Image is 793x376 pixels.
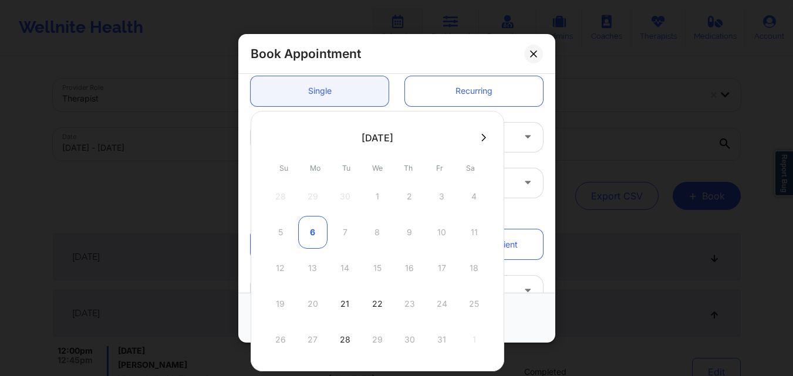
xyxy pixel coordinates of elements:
div: Patient information: [242,209,551,221]
a: Not Registered Patient [405,229,543,259]
div: Wed Oct 22 2025 [363,287,392,320]
div: Tue Oct 21 2025 [330,287,360,320]
div: Tue Oct 28 2025 [330,323,360,356]
a: Recurring [405,76,543,106]
div: Initial Therapy Session (30 minutes) [260,122,514,151]
abbr: Wednesday [372,164,383,172]
abbr: Monday [310,164,320,172]
abbr: Friday [436,164,443,172]
abbr: Saturday [466,164,475,172]
div: [DATE] [362,132,393,144]
div: Mon Oct 06 2025 [298,216,328,249]
h2: Book Appointment [251,46,361,62]
abbr: Tuesday [342,164,350,172]
abbr: Sunday [279,164,288,172]
abbr: Thursday [404,164,413,172]
a: Single [251,76,389,106]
